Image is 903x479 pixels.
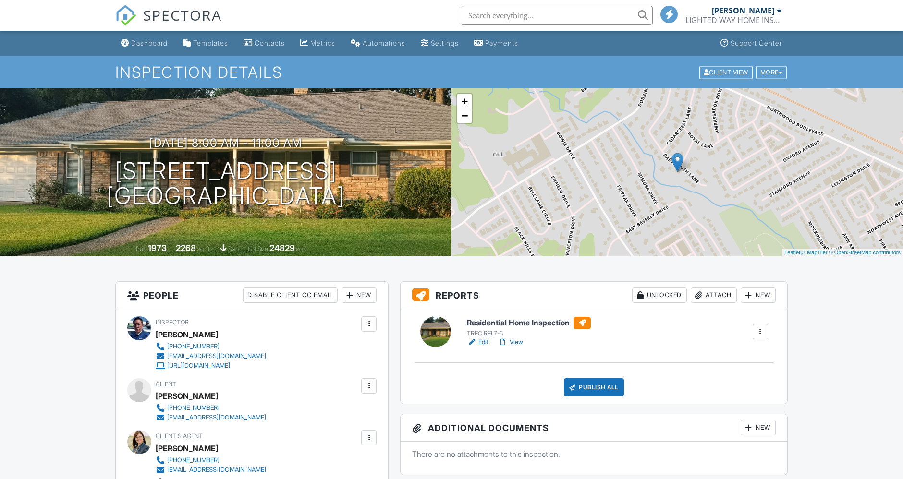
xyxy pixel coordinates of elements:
[802,250,828,255] a: © MapTiler
[143,5,222,25] span: SPECTORA
[156,403,266,413] a: [PHONE_NUMBER]
[467,337,488,347] a: Edit
[564,378,624,396] div: Publish All
[417,35,463,52] a: Settings
[193,39,228,47] div: Templates
[741,287,776,303] div: New
[167,404,220,412] div: [PHONE_NUMBER]
[467,317,591,338] a: Residential Home Inspection TREC REI 7-6
[107,158,345,209] h1: [STREET_ADDRESS] [GEOGRAPHIC_DATA]
[117,35,171,52] a: Dashboard
[156,441,218,455] a: [PERSON_NAME]
[156,327,218,342] div: [PERSON_NAME]
[296,245,308,252] span: sq.ft.
[156,361,266,371] a: [URL][DOMAIN_NAME]
[156,413,266,422] a: [EMAIL_ADDRESS][DOMAIN_NAME]
[457,94,472,108] a: Zoom in
[457,108,472,123] a: Zoom out
[115,13,222,33] a: SPECTORA
[347,35,409,52] a: Automations (Basic)
[167,456,220,464] div: [PHONE_NUMBER]
[156,455,266,465] a: [PHONE_NUMBER]
[156,432,203,440] span: Client's Agent
[156,381,176,388] span: Client
[156,351,266,361] a: [EMAIL_ADDRESS][DOMAIN_NAME]
[485,39,518,47] div: Payments
[431,39,459,47] div: Settings
[731,39,782,47] div: Support Center
[741,420,776,435] div: New
[156,389,218,403] div: [PERSON_NAME]
[116,282,388,309] h3: People
[310,39,335,47] div: Metrics
[412,449,776,459] p: There are no attachments to this inspection.
[248,245,268,252] span: Lot Size
[255,39,285,47] div: Contacts
[243,287,338,303] div: Disable Client CC Email
[197,245,211,252] span: sq. ft.
[131,39,168,47] div: Dashboard
[685,15,781,25] div: LIGHTED WAY HOME INSPECTIONS LLC
[342,287,377,303] div: New
[756,66,787,79] div: More
[156,342,266,351] a: [PHONE_NUMBER]
[240,35,289,52] a: Contacts
[829,250,901,255] a: © OpenStreetMap contributors
[167,362,230,370] div: [URL][DOMAIN_NAME]
[698,68,755,75] a: Client View
[167,343,220,350] div: [PHONE_NUMBER]
[167,466,266,474] div: [EMAIL_ADDRESS][DOMAIN_NAME]
[632,287,687,303] div: Unlocked
[136,245,146,252] span: Built
[176,243,196,253] div: 2268
[498,337,523,347] a: View
[782,249,903,257] div: |
[179,35,232,52] a: Templates
[717,35,786,52] a: Support Center
[228,245,239,252] span: slab
[467,317,591,329] h6: Residential Home Inspection
[156,319,189,326] span: Inspector
[156,465,266,475] a: [EMAIL_ADDRESS][DOMAIN_NAME]
[467,330,591,337] div: TREC REI 7-6
[115,5,136,26] img: The Best Home Inspection Software - Spectora
[691,287,737,303] div: Attach
[269,243,295,253] div: 24829
[712,6,774,15] div: [PERSON_NAME]
[167,414,266,421] div: [EMAIL_ADDRESS][DOMAIN_NAME]
[784,250,800,255] a: Leaflet
[167,352,266,360] div: [EMAIL_ADDRESS][DOMAIN_NAME]
[149,136,302,149] h3: [DATE] 8:00 am - 11:00 am
[699,66,753,79] div: Client View
[296,35,339,52] a: Metrics
[401,414,787,442] h3: Additional Documents
[470,35,522,52] a: Payments
[461,6,653,25] input: Search everything...
[363,39,405,47] div: Automations
[115,64,788,81] h1: Inspection Details
[148,243,167,253] div: 1973
[401,282,787,309] h3: Reports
